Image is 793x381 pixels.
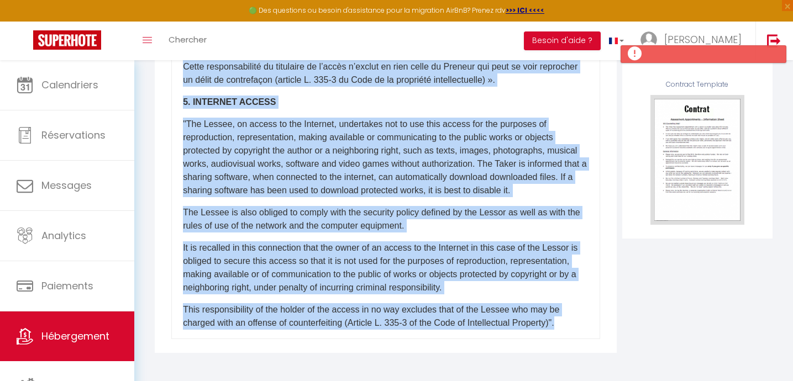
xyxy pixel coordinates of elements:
div: Contract Template [639,80,756,90]
img: ... [640,31,657,48]
a: Chercher [160,22,215,60]
span: Calendriers [41,78,98,92]
span: Hébergement [41,329,109,343]
p: This responsibility of the holder of the access in no way excludes that of the Lessee who may be ... [183,303,589,330]
img: template-contract.png [650,95,744,224]
span: Réservations [41,128,106,142]
span: Messages [41,178,92,192]
span: Analytics [41,229,86,242]
a: >>> ICI <<<< [506,6,544,15]
p: The Lessee is also obliged to comply with the security policy defined by the Lessor as well as wi... [183,206,589,232]
span: [PERSON_NAME] [664,33,742,46]
a: ... [PERSON_NAME] [632,22,755,60]
strong: 5. INTERNET ACCESS [183,97,276,107]
p: "The Lessee, on access to the Internet, undertakes not to use this access for the purposes of rep... [183,118,589,197]
img: Super Booking [33,30,101,50]
p: Cette responsabilité du titulaire de l’accès n’exclut en rien celle du Preneur qui peut se voir r... [183,60,589,87]
p: It is recalled in this connection that the owner of an access to the Internet in this case of the... [183,241,589,294]
img: logout [767,34,781,47]
span: Paiements [41,279,93,293]
span: Chercher [169,34,207,45]
button: Besoin d'aide ? [524,31,601,50]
